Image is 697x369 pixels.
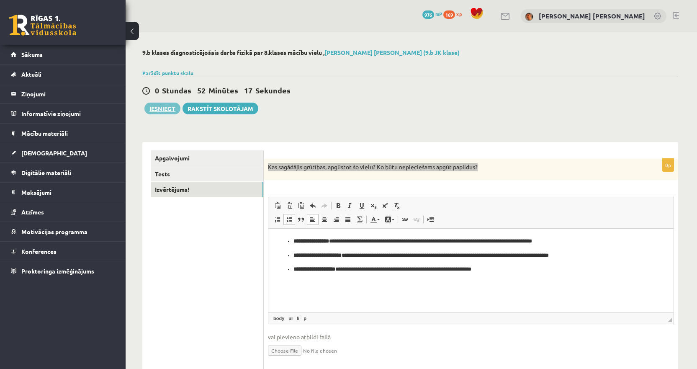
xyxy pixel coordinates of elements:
[151,166,263,182] a: Tests
[21,70,41,78] span: Aktuāli
[295,315,301,322] a: li elements
[302,315,308,322] a: p elements
[435,10,442,17] span: mP
[21,84,115,103] legend: Ziņojumi
[255,85,291,95] span: Sekundes
[11,242,115,261] a: Konferences
[11,202,115,222] a: Atzīmes
[21,248,57,255] span: Konferences
[9,15,76,36] a: Rīgas 1. Tālmācības vidusskola
[411,214,422,225] a: Atsaistīt
[268,163,632,171] p: Kas sagādājis grūtības, apgūstot šo vielu? Ko būtu nepieciešams apgūt papildus?
[391,200,403,211] a: Noņemt stilus
[332,200,344,211] a: Treknraksts (vadīšanas taustiņš+B)
[244,85,252,95] span: 17
[272,315,286,322] a: body elements
[668,318,672,322] span: Mērogot
[368,200,379,211] a: Apakšraksts
[272,214,283,225] a: Ievietot/noņemt numurētu sarakstu
[319,200,330,211] a: Atkārtot (vadīšanas taustiņš+Y)
[11,65,115,84] a: Aktuāli
[11,143,115,163] a: [DEMOGRAPHIC_DATA]
[354,214,365,225] a: Math
[382,214,397,225] a: Fona krāsa
[11,261,115,281] a: Proktoringa izmēģinājums
[21,267,94,275] span: Proktoringa izmēģinājums
[307,214,319,225] a: Izlīdzināt pa kreisi
[539,12,645,20] a: [PERSON_NAME] [PERSON_NAME]
[21,208,44,216] span: Atzīmes
[11,163,115,182] a: Digitālie materiāli
[379,200,391,211] a: Augšraksts
[11,222,115,241] a: Motivācijas programma
[21,169,71,176] span: Digitālie materiāli
[268,229,674,312] iframe: Bagātinātā teksta redaktors, wiswyg-editor-user-answer-47025743957900
[424,214,436,225] a: Ievietot lapas pārtraukumu drukai
[295,214,307,225] a: Bloka citāts
[295,200,307,211] a: Ievietot no Worda
[21,183,115,202] legend: Maksājumi
[144,103,180,114] button: Iesniegt
[330,214,342,225] a: Izlīdzināt pa labi
[197,85,206,95] span: 52
[283,200,295,211] a: Ievietot kā vienkāršu tekstu (vadīšanas taustiņš+pārslēgšanas taustiņš+V)
[344,200,356,211] a: Slīpraksts (vadīšanas taustiņš+I)
[151,182,263,197] a: Izvērtējums!
[443,10,466,17] a: 169 xp
[342,214,354,225] a: Izlīdzināt malas
[307,200,319,211] a: Atcelt (vadīšanas taustiņš+Z)
[319,214,330,225] a: Centrēti
[456,10,462,17] span: xp
[11,45,115,64] a: Sākums
[662,158,674,172] p: 0p
[11,104,115,123] a: Informatīvie ziņojumi
[368,214,382,225] a: Teksta krāsa
[142,70,193,76] a: Parādīt punktu skalu
[11,183,115,202] a: Maksājumi
[399,214,411,225] a: Saite (vadīšanas taustiņš+K)
[21,129,68,137] span: Mācību materiāli
[155,85,159,95] span: 0
[208,85,238,95] span: Minūtes
[21,228,87,235] span: Motivācijas programma
[162,85,191,95] span: Stundas
[525,13,533,21] img: Kristiāns Aleksandrs Šramko
[272,200,283,211] a: Ielīmēt (vadīšanas taustiņš+V)
[21,149,87,157] span: [DEMOGRAPHIC_DATA]
[324,49,460,56] a: [PERSON_NAME] [PERSON_NAME] (9.b JK klase)
[142,49,678,56] h2: 9.b klases diagnosticējošais darbs fizikā par 8.klases mācību vielu ,
[356,200,368,211] a: Pasvītrojums (vadīšanas taustiņš+U)
[283,214,295,225] a: Ievietot/noņemt sarakstu ar aizzīmēm
[183,103,258,114] a: Rakstīt skolotājam
[11,124,115,143] a: Mācību materiāli
[268,333,674,341] span: vai pievieno atbildi failā
[287,315,294,322] a: ul elements
[151,150,263,166] a: Apgalvojumi
[422,10,434,19] span: 976
[21,51,43,58] span: Sākums
[21,104,115,123] legend: Informatīvie ziņojumi
[11,84,115,103] a: Ziņojumi
[422,10,442,17] a: 976 mP
[443,10,455,19] span: 169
